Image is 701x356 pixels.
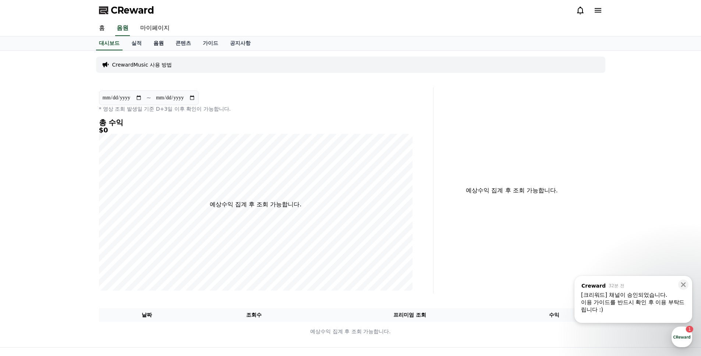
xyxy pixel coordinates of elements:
[2,233,49,252] a: 홈
[210,200,301,209] p: 예상수익 집계 후 조회 가능합니다.
[134,21,176,36] a: 마이페이지
[67,245,76,250] span: 대화
[99,118,413,127] h4: 총 수익
[115,21,130,36] a: 음원
[75,233,77,239] span: 1
[170,36,197,50] a: 콘텐츠
[93,21,111,36] a: 홈
[112,61,172,68] a: CrewardMusic 사용 방법
[99,127,413,134] h5: $0
[439,186,585,195] p: 예상수익 집계 후 조회 가능합니다.
[195,308,313,322] th: 조회수
[146,93,151,102] p: ~
[99,105,413,113] p: * 영상 조회 발생일 기준 D+3일 이후 확인이 가능합니다.
[114,244,123,250] span: 설정
[224,36,256,50] a: 공지사항
[23,244,28,250] span: 홈
[95,233,141,252] a: 설정
[99,4,154,16] a: CReward
[125,36,148,50] a: 실적
[313,308,506,322] th: 프리미엄 조회
[49,233,95,252] a: 1대화
[148,36,170,50] a: 음원
[96,36,123,50] a: 대시보드
[99,328,602,335] p: 예상수익 집계 후 조회 가능합니다.
[111,4,154,16] span: CReward
[99,308,195,322] th: 날짜
[506,308,602,322] th: 수익
[197,36,224,50] a: 가이드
